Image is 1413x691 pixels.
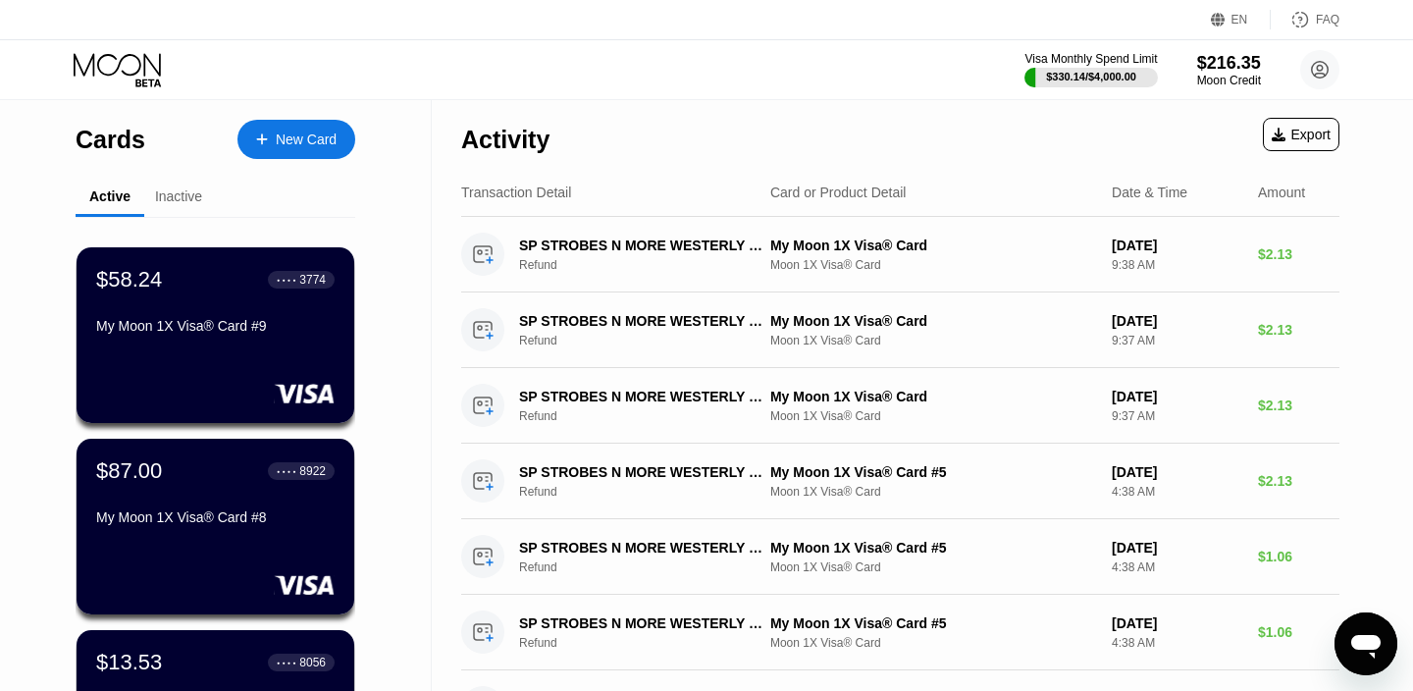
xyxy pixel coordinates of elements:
[770,464,1096,480] div: My Moon 1X Visa® Card #5
[237,120,355,159] div: New Card
[519,560,783,574] div: Refund
[461,595,1339,670] div: SP STROBES N MORE WESTERLY USRefundMy Moon 1X Visa® Card #5Moon 1X Visa® Card[DATE]4:38 AM$1.06
[1024,52,1157,87] div: Visa Monthly Spend Limit$330.14/$4,000.00
[1258,549,1339,564] div: $1.06
[519,238,764,253] div: SP STROBES N MORE WESTERLY US
[1258,398,1339,413] div: $2.13
[277,277,296,283] div: ● ● ● ●
[461,519,1339,595] div: SP STROBES N MORE WESTERLY USRefundMy Moon 1X Visa® Card #5Moon 1X Visa® Card[DATE]4:38 AM$1.06
[77,439,354,614] div: $87.00● ● ● ●8922My Moon 1X Visa® Card #8
[1112,313,1242,329] div: [DATE]
[519,389,764,404] div: SP STROBES N MORE WESTERLY US
[299,656,326,669] div: 8056
[96,650,162,675] div: $13.53
[1112,185,1187,200] div: Date & Time
[770,636,1096,650] div: Moon 1X Visa® Card
[1112,485,1242,499] div: 4:38 AM
[299,464,326,478] div: 8922
[1112,540,1242,556] div: [DATE]
[461,292,1339,368] div: SP STROBES N MORE WESTERLY USRefundMy Moon 1X Visa® CardMoon 1X Visa® Card[DATE]9:37 AM$2.13
[1258,185,1305,200] div: Amount
[1258,624,1339,640] div: $1.06
[1046,71,1136,82] div: $330.14 / $4,000.00
[1231,13,1248,27] div: EN
[519,464,764,480] div: SP STROBES N MORE WESTERLY US
[461,185,571,200] div: Transaction Detail
[1258,246,1339,262] div: $2.13
[155,188,202,204] div: Inactive
[519,409,783,423] div: Refund
[1112,258,1242,272] div: 9:38 AM
[1197,74,1261,87] div: Moon Credit
[1258,473,1339,489] div: $2.13
[519,636,783,650] div: Refund
[1316,13,1339,27] div: FAQ
[770,334,1096,347] div: Moon 1X Visa® Card
[277,660,296,665] div: ● ● ● ●
[1112,464,1242,480] div: [DATE]
[1024,52,1157,66] div: Visa Monthly Spend Limit
[1211,10,1271,29] div: EN
[770,540,1096,556] div: My Moon 1X Visa® Card #5
[1112,238,1242,253] div: [DATE]
[461,217,1339,292] div: SP STROBES N MORE WESTERLY USRefundMy Moon 1X Visa® CardMoon 1X Visa® Card[DATE]9:38 AM$2.13
[1112,636,1242,650] div: 4:38 AM
[299,273,326,287] div: 3774
[1112,334,1242,347] div: 9:37 AM
[770,615,1096,631] div: My Moon 1X Visa® Card #5
[96,318,335,334] div: My Moon 1X Visa® Card #9
[770,238,1096,253] div: My Moon 1X Visa® Card
[1112,615,1242,631] div: [DATE]
[277,468,296,474] div: ● ● ● ●
[461,444,1339,519] div: SP STROBES N MORE WESTERLY USRefundMy Moon 1X Visa® Card #5Moon 1X Visa® Card[DATE]4:38 AM$2.13
[1197,53,1261,74] div: $216.35
[89,188,131,204] div: Active
[770,409,1096,423] div: Moon 1X Visa® Card
[519,313,764,329] div: SP STROBES N MORE WESTERLY US
[96,267,162,292] div: $58.24
[770,389,1096,404] div: My Moon 1X Visa® Card
[1271,10,1339,29] div: FAQ
[1263,118,1339,151] div: Export
[1272,127,1331,142] div: Export
[1112,560,1242,574] div: 4:38 AM
[1197,53,1261,87] div: $216.35Moon Credit
[76,126,145,154] div: Cards
[1112,409,1242,423] div: 9:37 AM
[519,485,783,499] div: Refund
[276,132,337,148] div: New Card
[519,615,764,631] div: SP STROBES N MORE WESTERLY US
[96,509,335,525] div: My Moon 1X Visa® Card #8
[1112,389,1242,404] div: [DATE]
[96,458,162,484] div: $87.00
[770,185,907,200] div: Card or Product Detail
[770,560,1096,574] div: Moon 1X Visa® Card
[519,540,764,556] div: SP STROBES N MORE WESTERLY US
[77,247,354,423] div: $58.24● ● ● ●3774My Moon 1X Visa® Card #9
[461,126,549,154] div: Activity
[1334,612,1397,675] iframe: Tombol untuk meluncurkan jendela pesan
[519,258,783,272] div: Refund
[770,313,1096,329] div: My Moon 1X Visa® Card
[770,485,1096,499] div: Moon 1X Visa® Card
[1258,322,1339,338] div: $2.13
[519,334,783,347] div: Refund
[461,368,1339,444] div: SP STROBES N MORE WESTERLY USRefundMy Moon 1X Visa® CardMoon 1X Visa® Card[DATE]9:37 AM$2.13
[770,258,1096,272] div: Moon 1X Visa® Card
